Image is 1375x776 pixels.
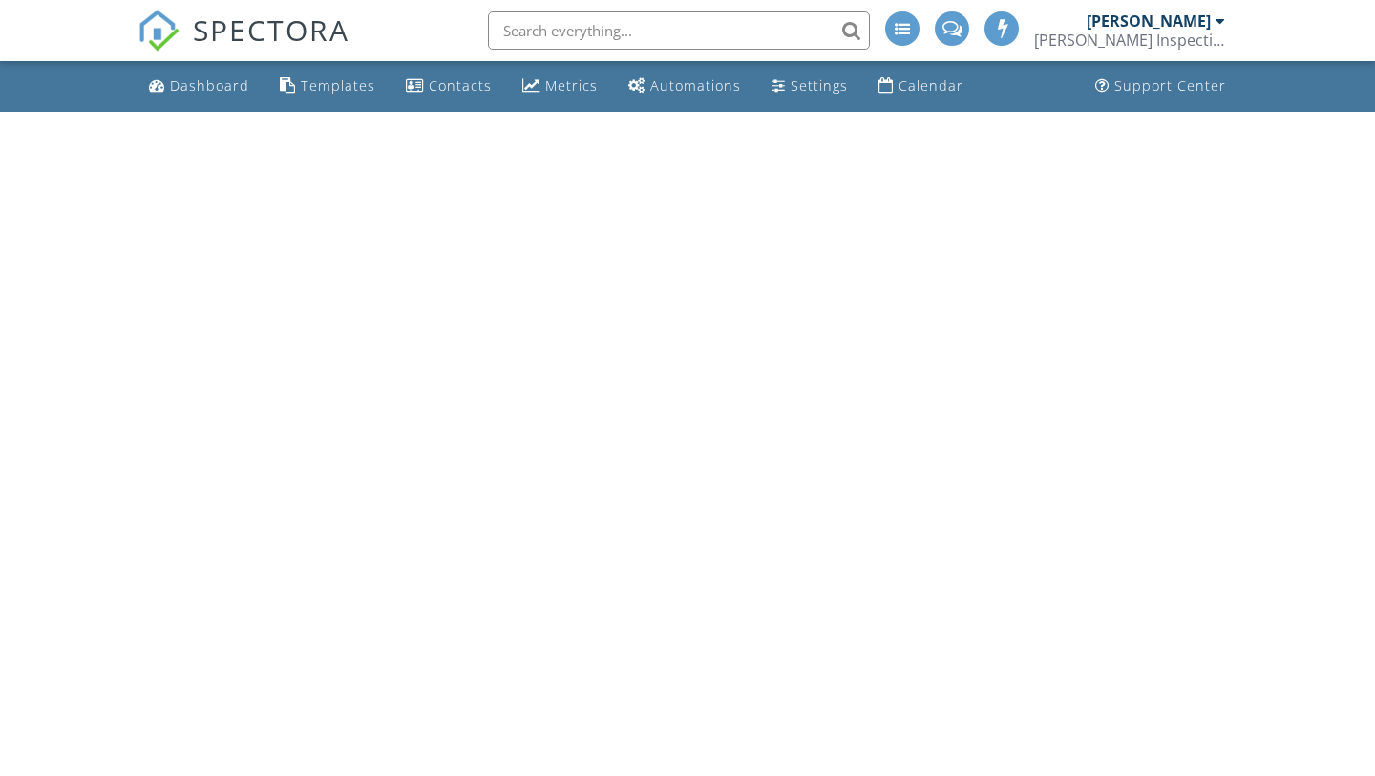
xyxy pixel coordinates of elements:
[515,69,605,104] a: Metrics
[429,76,492,95] div: Contacts
[1087,11,1211,31] div: [PERSON_NAME]
[650,76,741,95] div: Automations
[137,10,180,52] img: The Best Home Inspection Software - Spectora
[545,76,598,95] div: Metrics
[791,76,848,95] div: Settings
[137,26,349,66] a: SPECTORA
[488,11,870,50] input: Search everything...
[141,69,257,104] a: Dashboard
[621,69,749,104] a: Automations (Advanced)
[1114,76,1226,95] div: Support Center
[301,76,375,95] div: Templates
[764,69,856,104] a: Settings
[899,76,963,95] div: Calendar
[871,69,971,104] a: Calendar
[1034,31,1225,50] div: McNamara Inspections
[272,69,383,104] a: Templates
[398,69,499,104] a: Contacts
[170,76,249,95] div: Dashboard
[1088,69,1234,104] a: Support Center
[193,10,349,50] span: SPECTORA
